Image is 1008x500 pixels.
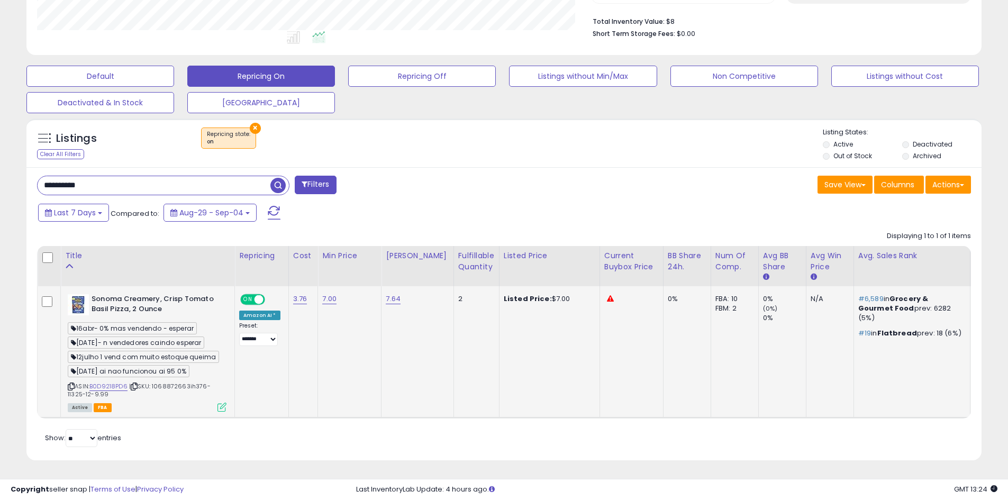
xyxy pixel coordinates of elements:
label: Archived [913,151,941,160]
div: 0% [763,294,806,304]
div: seller snap | | [11,485,184,495]
span: | SKU: 1068872663ih376-11325-12-9.99 [68,382,211,398]
button: × [250,123,261,134]
div: FBA: 10 [715,294,750,304]
div: Avg. Sales Rank [858,250,966,261]
button: Default [26,66,174,87]
button: Listings without Cost [831,66,979,87]
div: Amazon AI * [239,311,280,320]
h5: Listings [56,131,97,146]
a: Terms of Use [90,484,135,494]
div: Current Buybox Price [604,250,659,272]
li: $8 [593,14,963,27]
button: Deactivated & In Stock [26,92,174,113]
p: in prev: 6282 (5%) [858,294,962,323]
button: Aug-29 - Sep-04 [164,204,257,222]
div: Num of Comp. [715,250,754,272]
div: Repricing [239,250,284,261]
div: FBM: 2 [715,304,750,313]
a: Privacy Policy [137,484,184,494]
span: Grocery & Gourmet Food [858,294,929,313]
span: #6,589 [858,294,884,304]
div: Avg Win Price [811,250,849,272]
span: Columns [881,179,914,190]
div: Avg BB Share [763,250,802,272]
b: Listed Price: [504,294,552,304]
div: N/A [811,294,846,304]
div: Cost [293,250,314,261]
span: [DATE] ai nao funcionou ai 95 0% [68,365,189,377]
span: 2025-09-12 13:24 GMT [954,484,997,494]
p: in prev: 18 (6%) [858,329,962,338]
span: Compared to: [111,208,159,219]
small: (0%) [763,304,778,313]
button: Non Competitive [670,66,818,87]
div: Displaying 1 to 1 of 1 items [887,231,971,241]
button: Listings without Min/Max [509,66,657,87]
div: Title [65,250,230,261]
span: [DATE]- n vendedores caindo esperar [68,337,204,349]
div: Fulfillable Quantity [458,250,495,272]
a: B0D9218PD6 [89,382,128,391]
label: Deactivated [913,140,952,149]
button: Columns [874,176,924,194]
div: 2 [458,294,491,304]
span: 12julho 1 vend com muito estoque queima [68,351,219,363]
div: on [207,138,250,146]
small: Avg Win Price. [811,272,817,282]
label: Out of Stock [833,151,872,160]
b: Sonoma Creamery, Crisp Tomato Basil Pizza, 2 Ounce [92,294,220,316]
div: [PERSON_NAME] [386,250,449,261]
span: Flatbread [877,328,917,338]
button: Last 7 Days [38,204,109,222]
span: FBA [94,403,112,412]
span: 16abr- 0% mas vendendo - esperar [68,322,197,334]
div: 0% [763,313,806,323]
strong: Copyright [11,484,49,494]
div: Clear All Filters [37,149,84,159]
span: ON [241,295,255,304]
div: 0% [668,294,703,304]
div: $7.00 [504,294,592,304]
span: Show: entries [45,433,121,443]
b: Total Inventory Value: [593,17,665,26]
button: Actions [925,176,971,194]
button: Filters [295,176,336,194]
small: Avg BB Share. [763,272,769,282]
span: Aug-29 - Sep-04 [179,207,243,218]
span: OFF [264,295,280,304]
b: Short Term Storage Fees: [593,29,675,38]
span: All listings currently available for purchase on Amazon [68,403,92,412]
a: 7.00 [322,294,337,304]
div: Min Price [322,250,377,261]
img: 41uOKzQlydL._SL40_.jpg [68,294,89,315]
label: Active [833,140,853,149]
button: [GEOGRAPHIC_DATA] [187,92,335,113]
span: #19 [858,328,871,338]
span: $0.00 [677,29,695,39]
div: Preset: [239,322,280,346]
div: ASIN: [68,294,226,411]
a: 3.76 [293,294,307,304]
p: Listing States: [823,128,982,138]
a: 7.64 [386,294,401,304]
button: Repricing On [187,66,335,87]
div: BB Share 24h. [668,250,706,272]
div: Listed Price [504,250,595,261]
button: Save View [818,176,873,194]
button: Repricing Off [348,66,496,87]
span: Repricing state : [207,130,250,146]
span: Last 7 Days [54,207,96,218]
div: Last InventoryLab Update: 4 hours ago. [356,485,997,495]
